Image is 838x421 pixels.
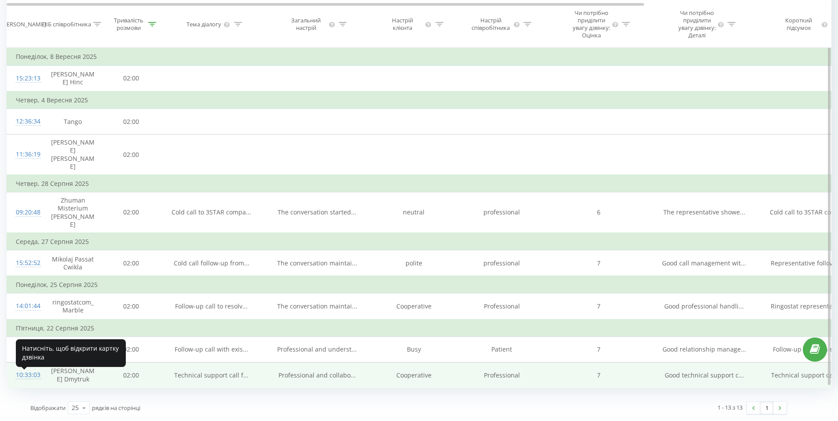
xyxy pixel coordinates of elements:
span: рядків на сторінці [92,404,140,412]
div: Тема діалогу [187,20,221,28]
td: Cooperative [370,363,458,388]
a: 1 [760,402,773,414]
div: 15:23:13 [16,70,33,87]
span: The conversation started... [278,208,356,216]
td: Mikolaj Passat Cwikla [42,250,104,276]
span: Technical support call f... [174,371,249,379]
td: 7 [546,363,651,388]
td: neutral [370,192,458,233]
span: Cold call to 3STAR compa... [172,208,251,216]
td: Professional [458,363,546,388]
td: polite [370,250,458,276]
span: Відображати [30,404,66,412]
td: [PERSON_NAME] Hinc [42,65,104,91]
td: professional [458,250,546,276]
div: Чи потрібно приділити увагу дзвінку: Деталі [678,9,716,39]
td: [PERSON_NAME] [PERSON_NAME] [42,134,104,175]
span: Follow-up call to resolv... [175,302,248,310]
td: 7 [546,294,651,319]
div: 09:20:48 [16,204,33,221]
td: 6 [546,192,651,233]
div: Настрій клієнта [382,17,423,32]
td: ringostatcom_Marble [42,294,104,319]
td: [PERSON_NAME] Dmytruk [42,363,104,388]
span: Cold call follow-up from... [174,259,249,267]
div: [PERSON_NAME] [1,20,46,28]
span: The conversation maintai... [277,259,357,267]
span: Good technical support c... [665,371,744,379]
div: Настрій співробітника [470,17,512,32]
td: Zhuman Misterium [PERSON_NAME] [42,192,104,233]
span: The representative showe... [663,208,745,216]
div: 14:01:44 [16,298,33,315]
td: Cooperative [370,294,458,319]
td: 02:00 [104,363,159,388]
td: 7 [546,337,651,362]
td: 02:00 [104,65,159,91]
div: Тривалість розмови [111,17,146,32]
td: 02:00 [104,192,159,233]
div: Загальний настрій [285,17,327,32]
div: Короткий підсумок [778,17,820,32]
td: [PERSON_NAME] Potyka [42,337,104,362]
td: 7 [546,250,651,276]
td: Tango [42,109,104,134]
td: Patient [458,337,546,362]
td: professional [458,192,546,233]
span: Professional and underst... [277,345,357,353]
td: 02:00 [104,109,159,134]
td: 02:00 [104,250,159,276]
div: ПІБ співробітника [42,20,91,28]
div: 12:36:34 [16,113,33,130]
div: Чи потрібно приділити увагу дзвінку: Оцінка [573,9,611,39]
span: Good call management wit... [662,259,746,267]
div: Натисніть, щоб відкрити картку дзвінка [16,339,126,367]
span: Professional and collabo... [278,371,356,379]
td: 02:00 [104,294,159,319]
div: 25 [72,403,79,412]
div: 1 - 13 з 13 [717,403,743,412]
span: Follow-up call with exis... [175,345,248,353]
div: 15:52:52 [16,254,33,272]
td: 02:00 [104,134,159,175]
td: Professional [458,294,546,319]
div: 10:33:03 [16,367,33,384]
td: 02:00 [104,337,159,362]
td: Busy [370,337,458,362]
div: 11:36:19 [16,146,33,163]
span: The conversation maintai... [277,302,357,310]
span: Good relationship manage... [662,345,746,353]
span: Good professional handli... [664,302,744,310]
